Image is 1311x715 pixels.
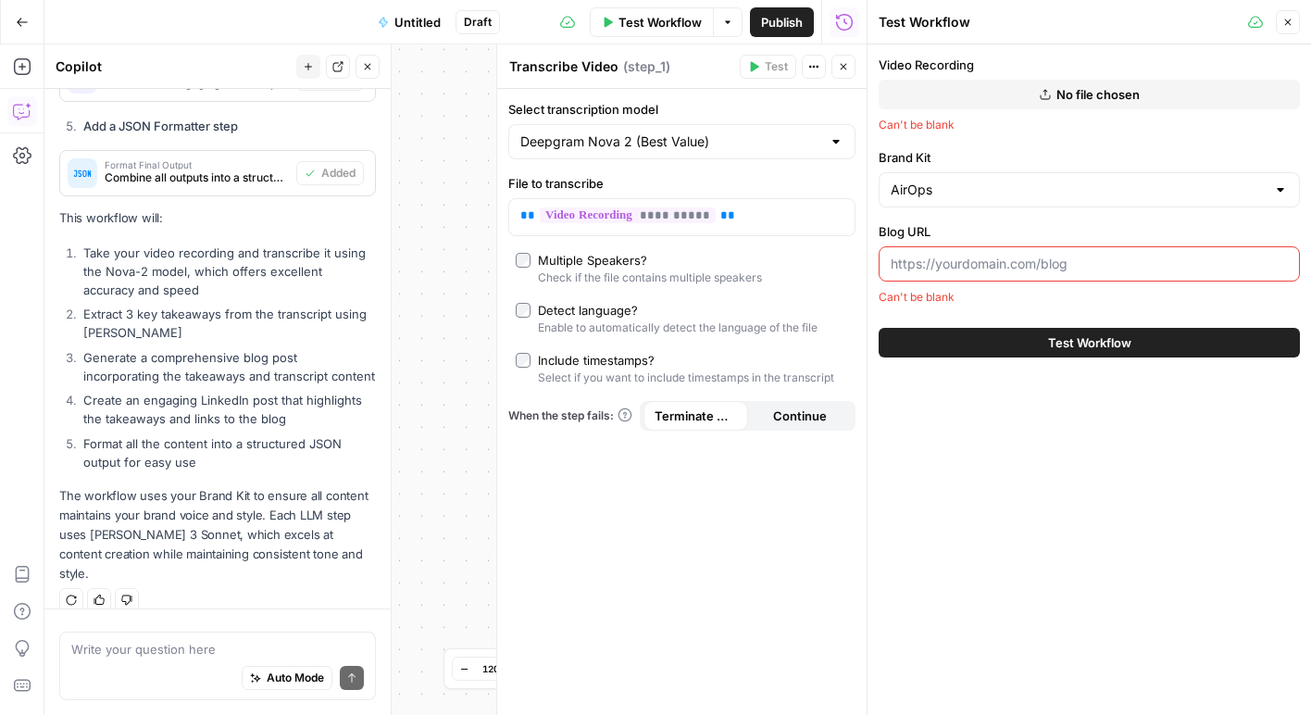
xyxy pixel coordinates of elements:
li: Generate a comprehensive blog post incorporating the takeaways and transcript content [79,348,376,385]
div: Steven says… [15,183,356,604]
button: Untitled [367,7,452,37]
label: File to transcribe [508,174,855,193]
button: Test [740,55,796,79]
span: ( step_1 ) [623,57,670,76]
span: Terminate Workflow [655,407,737,425]
div: Can't be blank [879,117,1300,133]
strong: Add a JSON Formatter step [83,119,238,133]
div: Include timestamps? [538,351,655,370]
div: Profile image for Steven [56,144,74,162]
span: Test Workflow [1048,333,1131,352]
li: Extract 3 key takeaways from the transcript using [PERSON_NAME] [79,305,376,342]
img: Profile image for Fin [53,10,82,40]
div: Hey Ally! Small world AirOps. Using co-pilot is the best place to start! It's this little friendl... [30,194,289,304]
button: Auto Mode [242,666,332,690]
div: Can't be blank [879,289,1300,306]
input: Deepgram Nova 2 (Best Value) [520,132,821,151]
div: Multiple Speakers? [538,251,647,270]
label: Video Recording [879,56,1300,74]
li: Format all the content into a structured JSON output for easy use [79,434,376,471]
span: Draft [464,14,492,31]
input: https://yourdomain.com/blog [891,255,1288,273]
div: Our usual reply time 🕒 [30,48,289,84]
button: Send a message… [318,599,347,629]
button: Upload attachment [88,607,103,621]
input: Detect language?Enable to automatically detect the language of the file [516,303,531,318]
h1: Fin [90,18,112,31]
button: No file chosen [879,80,1300,109]
span: Auto Mode [267,670,324,686]
span: Test Workflow [618,13,702,31]
span: Test [765,58,788,75]
label: Brand Kit [879,148,1300,167]
span: 120% [482,661,508,676]
span: Untitled [394,13,441,31]
div: Close [325,7,358,41]
div: New messages divider [15,125,356,126]
b: A few hours [45,68,132,82]
p: This workflow will: [59,208,376,228]
span: Added [321,165,356,182]
button: Test Workflow [879,328,1300,357]
textarea: Message… [16,568,355,599]
div: Steven says… [15,141,356,183]
li: Take your video recording and transcribe it using the Nova-2 model, which offers excellent accura... [79,244,376,299]
div: Select if you want to include timestamps in the transcript [538,370,834,386]
input: Include timestamps?Select if you want to include timestamps in the transcript [516,353,531,368]
a: When the step fails: [508,408,632,424]
span: No file chosen [1056,85,1140,104]
div: Check if the file contains multiple speakers [538,270,762,286]
span: Continue [773,407,827,425]
button: Added [296,161,364,185]
input: Multiple Speakers?Check if the file contains multiple speakers [516,253,531,268]
textarea: Transcribe Video [509,57,618,76]
div: joined the conversation [80,144,316,161]
div: Enable to automatically detect the language of the file [538,320,818,336]
button: Emoji picker [29,607,44,621]
span: Format Final Output [105,160,289,169]
div: Copilot [56,57,291,76]
b: [PERSON_NAME] [80,146,183,159]
span: Combine all outputs into a structured format [105,169,289,186]
p: The workflow uses your Brand Kit to ensure all content maintains your brand voice and style. Each... [59,486,376,584]
button: Publish [750,7,814,37]
button: go back [12,7,47,43]
div: Hey Ally!Small world AirOps.Using co-pilot is the best place to start! It's this little friendly ... [15,183,304,563]
button: Home [290,7,325,43]
li: Create an engaging LinkedIn post that highlights the takeaways and links to the blog [79,391,376,428]
button: Continue [748,401,853,431]
span: Publish [761,13,803,31]
button: Gif picker [58,607,73,621]
div: Detect language? [538,301,638,320]
button: Test Workflow [590,7,713,37]
label: Select transcription model [508,100,855,119]
label: Blog URL [879,222,1300,241]
input: AirOps [891,181,1266,199]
